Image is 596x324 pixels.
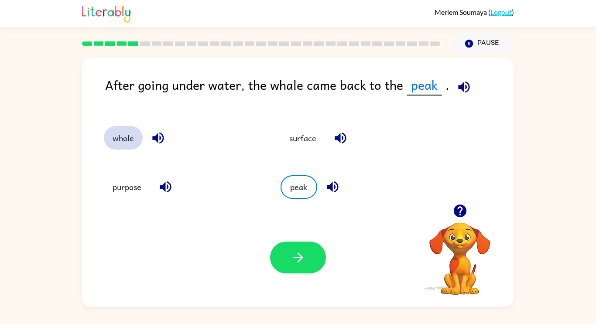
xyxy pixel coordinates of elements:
button: purpose [104,175,150,199]
span: peak [407,75,442,95]
button: whole [104,126,143,150]
button: peak [281,175,317,199]
a: Logout [490,8,512,16]
span: Meriem Soumaya [435,8,488,16]
button: surface [281,126,325,150]
img: Literably [82,3,130,23]
div: ( ) [435,8,514,16]
video: Your browser must support playing .mp4 files to use Literably. Please try using another browser. [416,209,504,296]
div: After going under water, the whale came back to the . [105,75,514,109]
button: Pause [451,34,514,54]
